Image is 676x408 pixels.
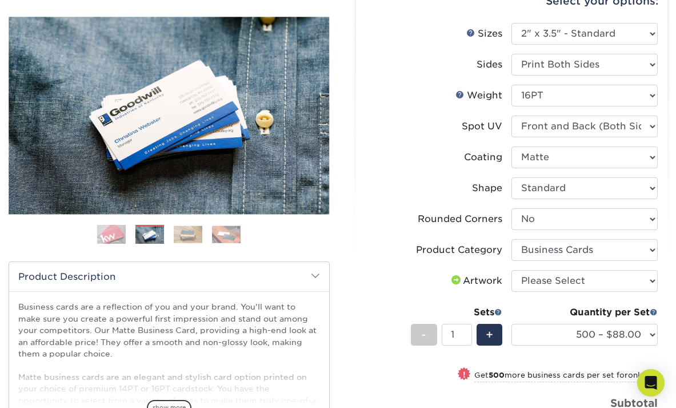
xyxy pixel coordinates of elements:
[462,120,502,133] div: Spot UV
[463,369,466,381] span: !
[486,326,493,343] span: +
[628,371,658,379] span: only
[174,225,202,243] img: Business Cards 03
[474,371,658,382] small: Get more business cards per set for
[477,58,502,72] div: Sides
[411,306,502,319] div: Sets
[511,306,658,319] div: Quantity per Set
[9,17,330,215] img: Matte 02
[464,150,502,164] div: Coating
[637,369,665,397] div: Open Intercom Messenger
[489,371,505,379] strong: 500
[472,181,502,195] div: Shape
[421,326,426,343] span: -
[135,227,164,244] img: Business Cards 02
[466,27,502,41] div: Sizes
[9,262,329,291] h2: Product Description
[212,225,241,243] img: Business Cards 04
[418,212,502,226] div: Rounded Corners
[449,274,502,288] div: Artwork
[416,243,502,257] div: Product Category
[455,89,502,102] div: Weight
[97,220,126,249] img: Business Cards 01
